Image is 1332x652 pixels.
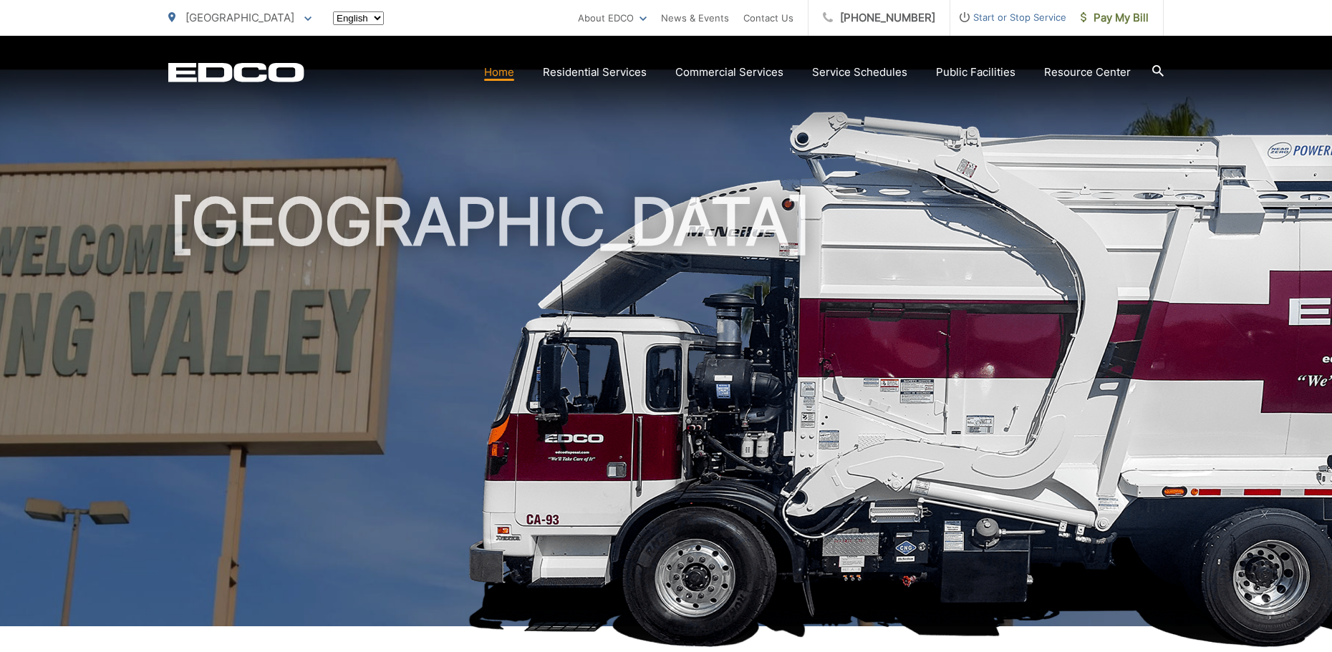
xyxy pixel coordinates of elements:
[578,9,647,26] a: About EDCO
[661,9,729,26] a: News & Events
[168,186,1164,639] h1: [GEOGRAPHIC_DATA]
[185,11,294,24] span: [GEOGRAPHIC_DATA]
[1081,9,1149,26] span: Pay My Bill
[543,64,647,81] a: Residential Services
[675,64,783,81] a: Commercial Services
[484,64,514,81] a: Home
[812,64,907,81] a: Service Schedules
[936,64,1015,81] a: Public Facilities
[168,62,304,82] a: EDCD logo. Return to the homepage.
[333,11,384,25] select: Select a language
[1044,64,1131,81] a: Resource Center
[743,9,793,26] a: Contact Us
